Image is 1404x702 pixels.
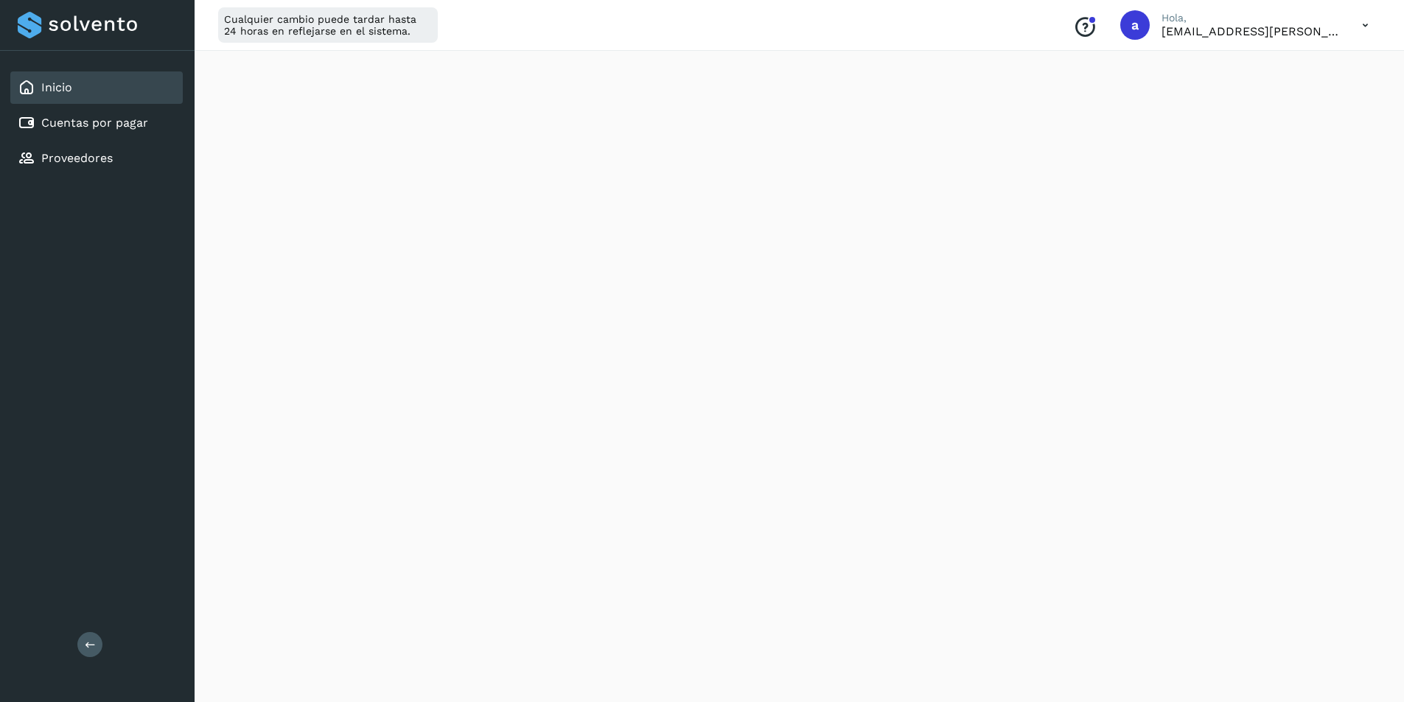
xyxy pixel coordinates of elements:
div: Inicio [10,71,183,104]
a: Inicio [41,80,72,94]
div: Cuentas por pagar [10,107,183,139]
p: aide.jimenez@seacargo.com [1162,24,1338,38]
p: Hola, [1162,12,1338,24]
div: Cualquier cambio puede tardar hasta 24 horas en reflejarse en el sistema. [218,7,438,43]
a: Proveedores [41,151,113,165]
a: Cuentas por pagar [41,116,148,130]
div: Proveedores [10,142,183,175]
